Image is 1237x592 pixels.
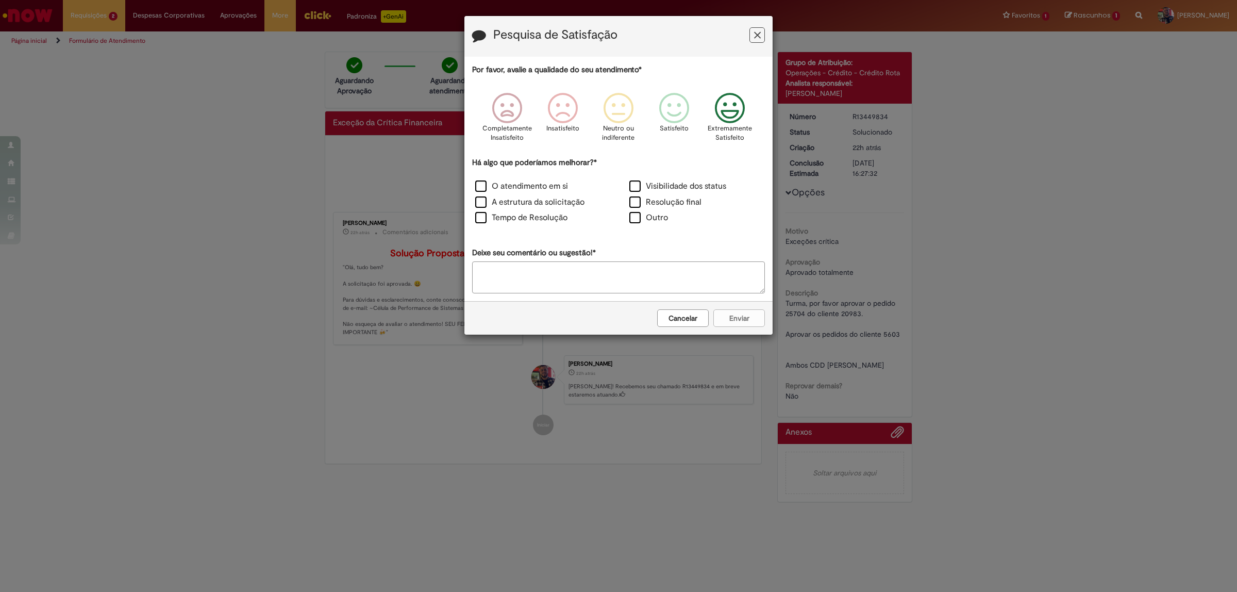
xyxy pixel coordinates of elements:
label: Por favor, avalie a qualidade do seu atendimento* [472,64,642,75]
label: Pesquisa de Satisfação [493,28,617,42]
label: Deixe seu comentário ou sugestão!* [472,248,596,258]
div: Extremamente Satisfeito [704,85,756,156]
label: A estrutura da solicitação [475,196,584,208]
p: Insatisfeito [546,124,579,134]
p: Completamente Insatisfeito [482,124,532,143]
div: Há algo que poderíamos melhorar?* [472,157,765,227]
div: Completamente Insatisfeito [480,85,533,156]
label: Visibilidade dos status [629,180,726,192]
p: Satisfeito [660,124,689,134]
div: Neutro ou indiferente [592,85,645,156]
label: Tempo de Resolução [475,212,567,224]
label: Resolução final [629,196,701,208]
p: Extremamente Satisfeito [708,124,752,143]
div: Insatisfeito [537,85,589,156]
p: Neutro ou indiferente [600,124,637,143]
button: Cancelar [657,309,709,327]
label: Outro [629,212,668,224]
div: Satisfeito [648,85,700,156]
label: O atendimento em si [475,180,568,192]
